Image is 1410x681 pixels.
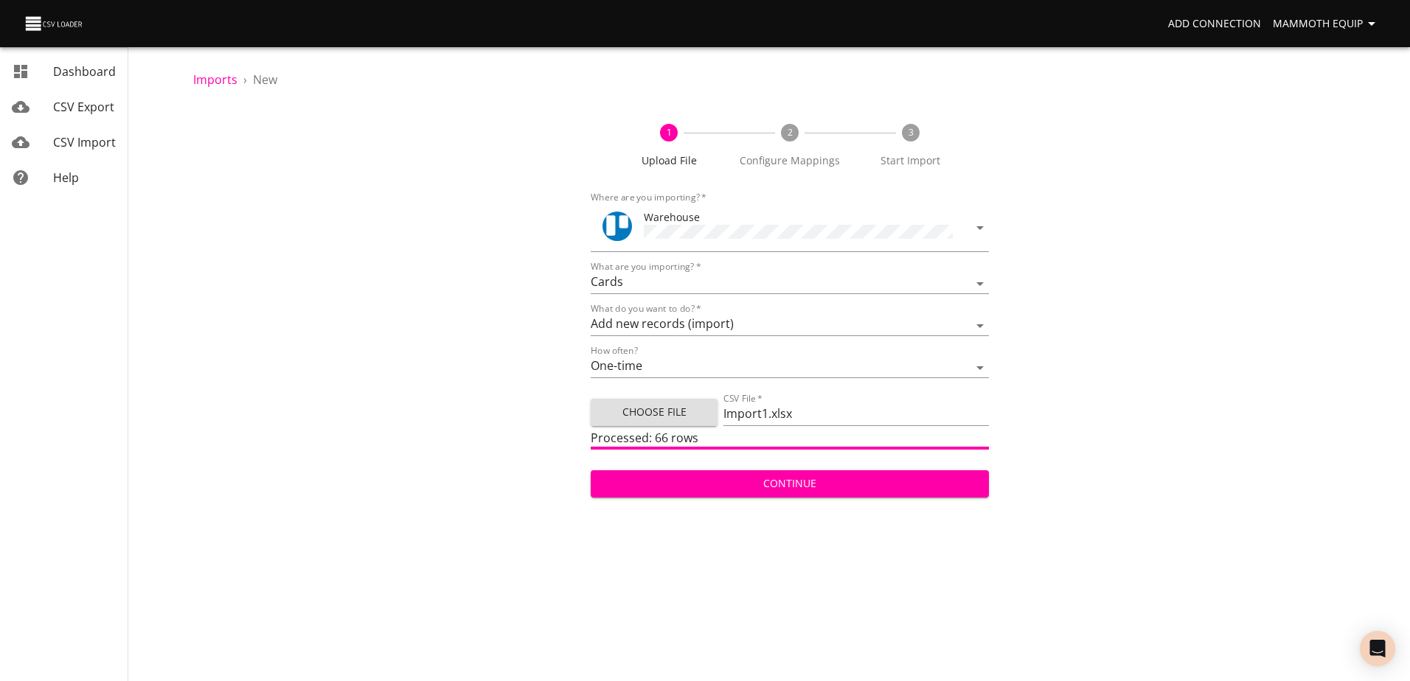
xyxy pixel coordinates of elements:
[667,126,672,139] text: 1
[53,63,116,80] span: Dashboard
[908,126,913,139] text: 3
[591,430,698,446] span: Processed: 66 rows
[591,346,638,355] label: How often?
[788,126,793,139] text: 2
[644,210,700,224] span: Warehouse
[591,304,701,313] label: What do you want to do?
[723,394,763,403] label: CSV File
[1273,15,1381,33] span: Mammoth Equip
[1267,10,1386,38] button: Mammoth Equip
[1168,15,1261,33] span: Add Connection
[602,475,976,493] span: Continue
[591,399,718,426] button: Choose File
[253,71,277,88] span: New
[591,203,988,252] div: ToolWarehouse
[1162,10,1267,38] a: Add Connection
[856,153,965,168] span: Start Import
[602,212,632,241] img: Trello
[614,153,723,168] span: Upload File
[602,212,632,241] div: Tool
[735,153,844,168] span: Configure Mappings
[602,403,706,422] span: Choose File
[24,13,86,34] img: CSV Loader
[1360,631,1395,666] div: Open Intercom Messenger
[243,71,247,88] li: ›
[591,262,701,271] label: What are you importing?
[193,71,237,88] a: Imports
[591,193,706,202] label: Where are you importing?
[591,470,988,497] button: Continue
[53,99,114,115] span: CSV Export
[53,134,116,150] span: CSV Import
[53,170,79,186] span: Help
